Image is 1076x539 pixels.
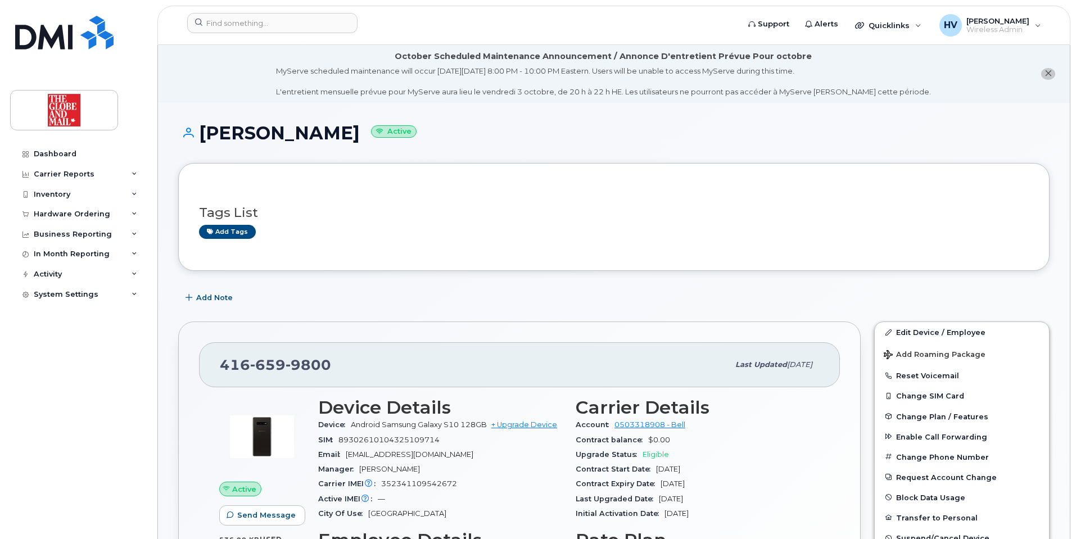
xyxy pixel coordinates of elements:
h3: Tags List [199,206,1029,220]
h1: [PERSON_NAME] [178,123,1050,143]
button: Transfer to Personal [875,508,1049,528]
span: 659 [250,356,286,373]
button: Send Message [219,505,305,526]
button: Block Data Usage [875,487,1049,508]
img: image20231002-3703462-dkhqql.jpeg [228,403,296,470]
span: Initial Activation Date [576,509,664,518]
span: Send Message [237,510,296,520]
span: Contract Expiry Date [576,479,661,488]
button: Change Plan / Features [875,406,1049,427]
button: Add Note [178,288,242,308]
span: $0.00 [648,436,670,444]
button: Add Roaming Package [875,342,1049,365]
span: Email [318,450,346,459]
span: Upgrade Status [576,450,643,459]
span: [EMAIL_ADDRESS][DOMAIN_NAME] [346,450,473,459]
span: [GEOGRAPHIC_DATA] [368,509,446,518]
button: Change SIM Card [875,386,1049,406]
a: Add tags [199,225,256,239]
span: Device [318,420,351,429]
span: Active [232,484,256,495]
a: Edit Device / Employee [875,322,1049,342]
span: Enable Call Forwarding [896,432,987,441]
span: [DATE] [664,509,689,518]
span: Manager [318,465,359,473]
span: Last updated [735,360,787,369]
a: 0503318908 - Bell [614,420,685,429]
span: [DATE] [787,360,812,369]
span: Carrier IMEI [318,479,381,488]
div: October Scheduled Maintenance Announcement / Annonce D'entretient Prévue Pour octobre [395,51,812,62]
div: MyServe scheduled maintenance will occur [DATE][DATE] 8:00 PM - 10:00 PM Eastern. Users will be u... [276,66,931,97]
span: City Of Use [318,509,368,518]
span: [PERSON_NAME] [359,465,420,473]
span: Active IMEI [318,495,378,503]
span: SIM [318,436,338,444]
span: [DATE] [661,479,685,488]
h3: Device Details [318,397,562,418]
span: Add Roaming Package [884,350,985,361]
h3: Carrier Details [576,397,820,418]
button: Change Phone Number [875,447,1049,467]
small: Active [371,125,417,138]
span: Last Upgraded Date [576,495,659,503]
a: + Upgrade Device [491,420,557,429]
span: [DATE] [659,495,683,503]
span: Add Note [196,292,233,303]
span: 9800 [286,356,331,373]
span: Contract balance [576,436,648,444]
span: Change Plan / Features [896,412,988,420]
span: — [378,495,385,503]
button: close notification [1041,68,1055,80]
span: Android Samsung Galaxy S10 128GB [351,420,487,429]
span: Account [576,420,614,429]
button: Reset Voicemail [875,365,1049,386]
span: [DATE] [656,465,680,473]
span: 352341109542672 [381,479,457,488]
span: Eligible [643,450,669,459]
button: Request Account Change [875,467,1049,487]
span: Contract Start Date [576,465,656,473]
span: 89302610104325109714 [338,436,440,444]
button: Enable Call Forwarding [875,427,1049,447]
span: 416 [220,356,331,373]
